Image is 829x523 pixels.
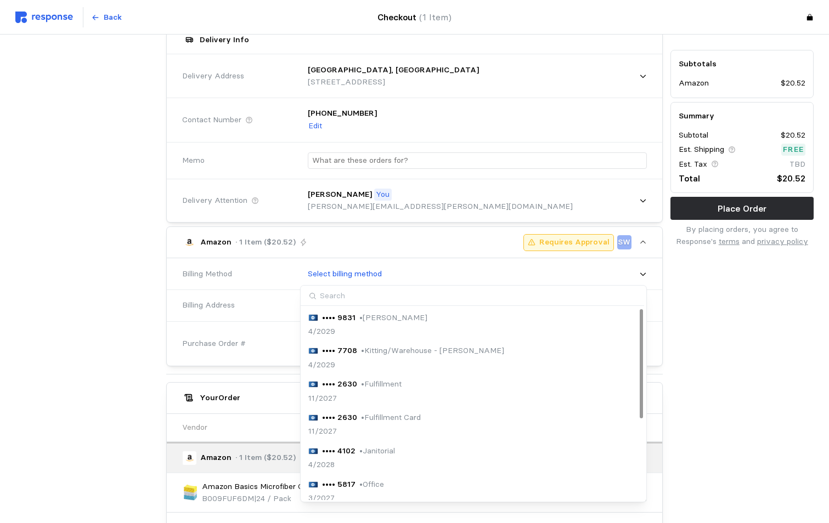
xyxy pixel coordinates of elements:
[308,189,372,201] p: [PERSON_NAME]
[15,12,73,23] img: svg%3e
[182,338,246,350] span: Purchase Order #
[308,64,479,76] p: [GEOGRAPHIC_DATA], [GEOGRAPHIC_DATA]
[322,445,356,457] p: •••• 4102
[200,452,232,464] p: Amazon
[308,201,573,213] p: [PERSON_NAME][EMAIL_ADDRESS][PERSON_NAME][DOMAIN_NAME]
[679,58,805,70] h5: Subtotals
[312,153,642,169] input: What are these orders for?
[182,155,205,167] span: Memo
[308,448,318,454] img: svg%3e
[322,312,356,324] p: •••• 9831
[182,422,207,434] p: Vendor
[308,381,318,388] img: svg%3e
[679,158,707,170] p: Est. Tax
[182,70,244,82] span: Delivery Address
[308,393,337,405] p: 11/2027
[359,479,384,491] p: • Office
[202,493,254,503] span: B009FUF6DM
[308,326,335,338] p: 4/2029
[670,224,814,247] p: By placing orders, you agree to Response's and
[359,445,395,457] p: • Janitorial
[718,202,766,215] p: Place Order
[200,392,240,403] h5: Your Order
[679,110,805,122] h5: Summary
[167,258,662,366] div: Amazon· 1 Item ($20.52)Requires ApprovalSW
[254,493,291,503] span: | 24 / Pack
[322,412,357,424] p: •••• 2630
[104,12,122,24] p: Back
[308,492,335,504] p: 3/2027
[235,236,296,248] p: · 1 Item ($20.52)
[777,172,805,185] p: $20.52
[308,414,318,421] img: svg%3e
[377,10,452,24] h4: Checkout
[182,268,232,280] span: Billing Method
[167,383,662,413] button: YourOrder
[182,114,241,126] span: Contact Number
[308,348,318,354] img: svg%3e
[679,78,709,90] p: Amazon
[376,189,390,201] p: You
[679,129,708,141] p: Subtotal
[670,197,814,220] button: Place Order
[202,481,410,493] p: Amazon Basics Microfiber Cleaning Cloths, Ultra Absorbent, Lint Free, Streak Free, Non-Abrasive, ...
[308,481,318,488] img: svg%3e
[679,172,700,185] p: Total
[322,479,356,491] p: •••• 5817
[235,452,296,464] p: · 1 Item ($20.52)
[308,107,377,120] p: [PHONE_NUMBER]
[308,120,323,133] button: Edit
[618,236,630,248] p: SW
[182,299,235,311] span: Billing Address
[200,236,232,248] p: Amazon
[322,345,357,357] p: •••• 7708
[361,412,421,424] p: • Fulfillment Card
[539,236,610,248] p: Requires Approval
[783,144,804,156] p: Free
[308,359,335,371] p: 4/2029
[308,314,318,321] img: svg%3e
[719,236,740,246] a: terms
[85,7,128,28] button: Back
[182,485,198,501] img: 91WjG1lqmLL._AC_SX300_SY300_QL70_FMwebp_.jpg
[781,129,805,141] p: $20.52
[182,195,247,207] span: Delivery Attention
[308,120,322,132] p: Edit
[308,459,335,471] p: 4/2028
[301,286,644,306] input: Search
[167,227,662,258] button: Amazon· 1 Item ($20.52)Requires ApprovalSW
[679,144,724,156] p: Est. Shipping
[789,158,805,170] p: TBD
[419,12,452,22] span: (1 Item)
[361,345,504,357] p: • Kitting/Warehouse - [PERSON_NAME]
[359,312,427,324] p: • [PERSON_NAME]
[361,378,402,390] p: • Fulfillment
[757,236,808,246] a: privacy policy
[308,268,382,280] p: Select billing method
[322,378,357,390] p: •••• 2630
[781,78,805,90] p: $20.52
[308,425,337,437] p: 11/2027
[200,34,249,46] h5: Delivery Info
[308,76,479,88] p: [STREET_ADDRESS]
